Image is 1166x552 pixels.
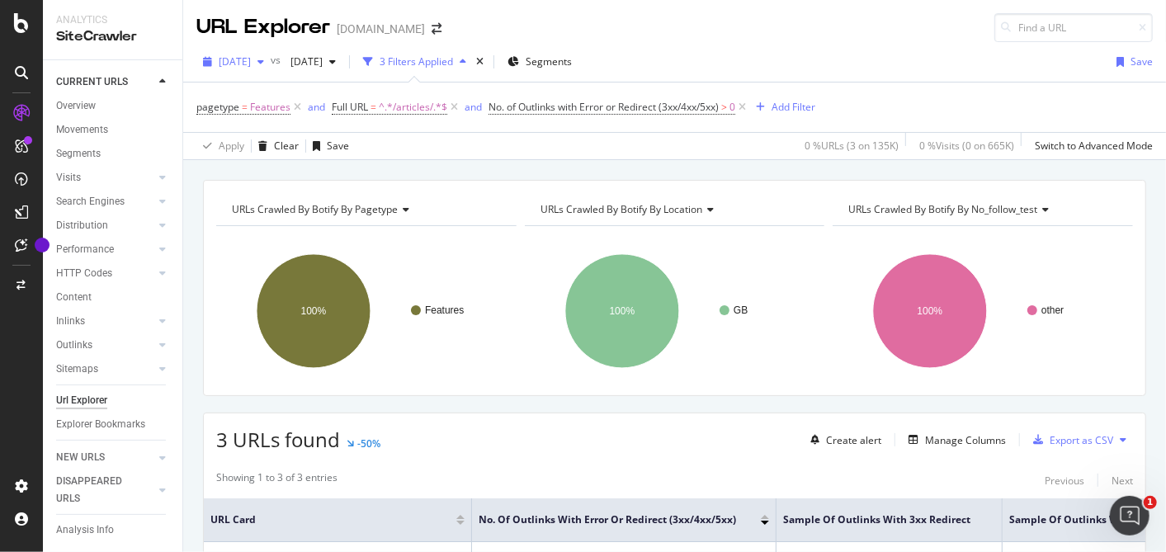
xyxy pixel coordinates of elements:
span: Full URL [332,100,368,114]
text: 100% [918,305,943,317]
div: HTTP Codes [56,265,112,282]
a: Segments [56,145,171,163]
a: Search Engines [56,193,154,210]
text: Features [425,304,464,316]
button: and [308,99,325,115]
h4: URLs Crawled By Botify By no_follow_test [845,196,1118,223]
span: = [242,100,248,114]
div: Segments [56,145,101,163]
span: 0 [729,96,735,119]
span: Features [250,96,290,119]
div: Create alert [826,433,881,447]
a: Movements [56,121,171,139]
div: Save [327,139,349,153]
svg: A chart. [525,239,820,383]
button: [DATE] [284,49,342,75]
div: Visits [56,169,81,186]
input: Find a URL [994,13,1153,42]
h4: URLs Crawled By Botify By location [537,196,810,223]
span: No. of Outlinks with Error or Redirect (3xx/4xx/5xx) [479,512,736,527]
a: Inlinks [56,313,154,330]
div: Performance [56,241,114,258]
div: Sitemaps [56,361,98,378]
div: 3 Filters Applied [380,54,453,68]
button: Add Filter [749,97,815,117]
span: 2025 Sep. 22nd [219,54,251,68]
div: Outlinks [56,337,92,354]
a: HTTP Codes [56,265,154,282]
div: Next [1112,474,1133,488]
button: Export as CSV [1027,427,1113,453]
a: Content [56,289,171,306]
button: 3 Filters Applied [356,49,473,75]
text: 100% [609,305,635,317]
button: Create alert [804,427,881,453]
button: Next [1112,470,1133,490]
text: 100% [301,305,327,317]
div: Clear [274,139,299,153]
div: Switch to Advanced Mode [1035,139,1153,153]
button: Switch to Advanced Mode [1028,133,1153,159]
a: Outlinks [56,337,154,354]
div: and [308,100,325,114]
span: URLs Crawled By Botify By pagetype [232,202,398,216]
div: Inlinks [56,313,85,330]
div: Search Engines [56,193,125,210]
div: Add Filter [772,100,815,114]
a: Explorer Bookmarks [56,416,171,433]
div: Distribution [56,217,108,234]
div: times [473,54,487,70]
div: Apply [219,139,244,153]
span: URLs Crawled By Botify By no_follow_test [848,202,1037,216]
span: ^.*/articles/.*$ [379,96,447,119]
button: [DATE] [196,49,271,75]
div: Tooltip anchor [35,238,50,252]
div: Manage Columns [925,433,1006,447]
button: Segments [501,49,578,75]
text: other [1041,304,1064,316]
span: 3 URLs found [216,426,340,453]
div: Analytics [56,13,169,27]
button: Save [1110,49,1153,75]
div: Url Explorer [56,392,107,409]
a: Overview [56,97,171,115]
div: Movements [56,121,108,139]
div: CURRENT URLS [56,73,128,91]
h4: URLs Crawled By Botify By pagetype [229,196,502,223]
div: Overview [56,97,96,115]
a: Analysis Info [56,521,171,539]
button: Manage Columns [902,430,1006,450]
div: NEW URLS [56,449,105,466]
div: arrow-right-arrow-left [432,23,441,35]
a: NEW URLS [56,449,154,466]
button: Save [306,133,349,159]
a: Sitemaps [56,361,154,378]
a: Distribution [56,217,154,234]
div: 0 % Visits ( 0 on 665K ) [919,139,1014,153]
a: DISAPPEARED URLS [56,473,154,507]
svg: A chart. [216,239,512,383]
span: No. of Outlinks with Error or Redirect (3xx/4xx/5xx) [489,100,719,114]
div: Content [56,289,92,306]
div: Analysis Info [56,521,114,539]
div: SiteCrawler [56,27,169,46]
text: GB [734,304,748,316]
span: 2025 Aug. 25th [284,54,323,68]
span: 1 [1144,496,1157,509]
iframe: Intercom live chat [1110,496,1149,535]
svg: A chart. [833,239,1128,383]
div: -50% [357,436,380,451]
a: Url Explorer [56,392,171,409]
button: Apply [196,133,244,159]
div: and [465,100,482,114]
span: > [721,100,727,114]
div: Showing 1 to 3 of 3 entries [216,470,338,490]
div: URL Explorer [196,13,330,41]
div: Previous [1045,474,1084,488]
button: Clear [252,133,299,159]
button: Previous [1045,470,1084,490]
div: Export as CSV [1050,433,1113,447]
